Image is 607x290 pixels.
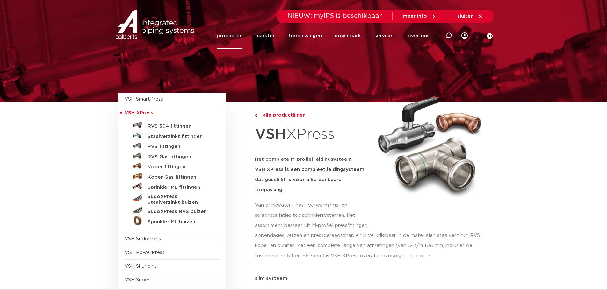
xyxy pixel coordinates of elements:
a: toepassingen [288,23,322,49]
h5: Sprinkler ML buizen [148,219,211,225]
h5: Sprinkler ML fittingen [148,185,211,190]
div: my IPS [461,23,468,49]
h1: XPress [255,122,370,147]
a: alle productlijnen [255,111,370,119]
a: sluiten [457,13,483,19]
a: Koper Gas fittingen [125,171,220,181]
span: sluiten [457,14,473,18]
a: Sprinkler ML buizen [125,216,220,226]
a: VSH Shurjoint [125,264,157,269]
h5: SudoXPress Staalverzinkt buizen [148,194,211,205]
span: VSH XPress [125,110,153,115]
a: downloads [335,23,362,49]
a: VSH SudoPress [125,237,161,241]
nav: Menu [217,23,430,49]
p: appendages, buizen en pressgereedschap en is verkrijgbaar in de materialen staalverzinkt, RVS, ko... [255,230,489,261]
a: RVS 304 fittingen [125,120,220,130]
p: Van drinkwater-, gas-, verwarmings- en solarinstallaties tot sprinklersystemen. Het assortiment b... [255,200,370,231]
a: RVS fittingen [125,140,220,151]
a: meer info [403,13,437,19]
a: over ons [408,23,430,49]
a: services [374,23,395,49]
h5: Koper fittingen [148,164,211,170]
a: SudoXPress RVS buizen [125,205,220,216]
a: VSH SmartPress [125,97,163,102]
a: SudoXPress Staalverzinkt buizen [125,191,220,205]
h5: RVS fittingen [148,144,211,150]
strong: VSH [255,127,286,142]
h5: Staalverzinkt fittingen [148,134,211,139]
span: meer info [403,14,427,18]
a: RVS Gas fittingen [125,151,220,161]
h5: RVS 304 fittingen [148,124,211,129]
span: NIEUW: myIPS is beschikbaar [287,13,382,19]
a: Sprinkler ML fittingen [125,181,220,191]
h5: SudoXPress RVS buizen [148,209,211,215]
a: markten [255,23,276,49]
a: producten [217,23,242,49]
a: VSH PowerPress [125,250,164,255]
h5: Koper Gas fittingen [148,174,211,180]
span: alle productlijnen [259,113,306,117]
h5: RVS Gas fittingen [148,154,211,160]
a: Staalverzinkt fittingen [125,130,220,140]
a: VSH Super [125,278,150,282]
p: slim systeem [255,276,489,281]
a: Koper fittingen [125,161,220,171]
h5: Het complete M-profiel leidingsysteem VSH XPress is een compleet leidingsysteem dat geschikt is v... [255,154,370,195]
img: chevron-right.svg [255,113,257,117]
